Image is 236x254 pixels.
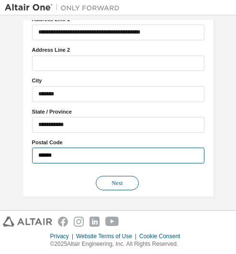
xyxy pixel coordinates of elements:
[32,139,204,146] label: Postal Code
[32,77,204,84] label: City
[90,217,100,227] img: linkedin.svg
[74,217,84,227] img: instagram.svg
[32,108,204,115] label: State / Province
[5,3,124,12] img: Altair One
[96,176,139,190] button: Next
[105,217,119,227] img: youtube.svg
[139,232,186,240] div: Cookie Consent
[50,232,76,240] div: Privacy
[3,217,52,227] img: altair_logo.svg
[58,217,68,227] img: facebook.svg
[76,232,139,240] div: Website Terms of Use
[32,46,204,54] label: Address Line 2
[50,240,186,248] p: © 2025 Altair Engineering, Inc. All Rights Reserved.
